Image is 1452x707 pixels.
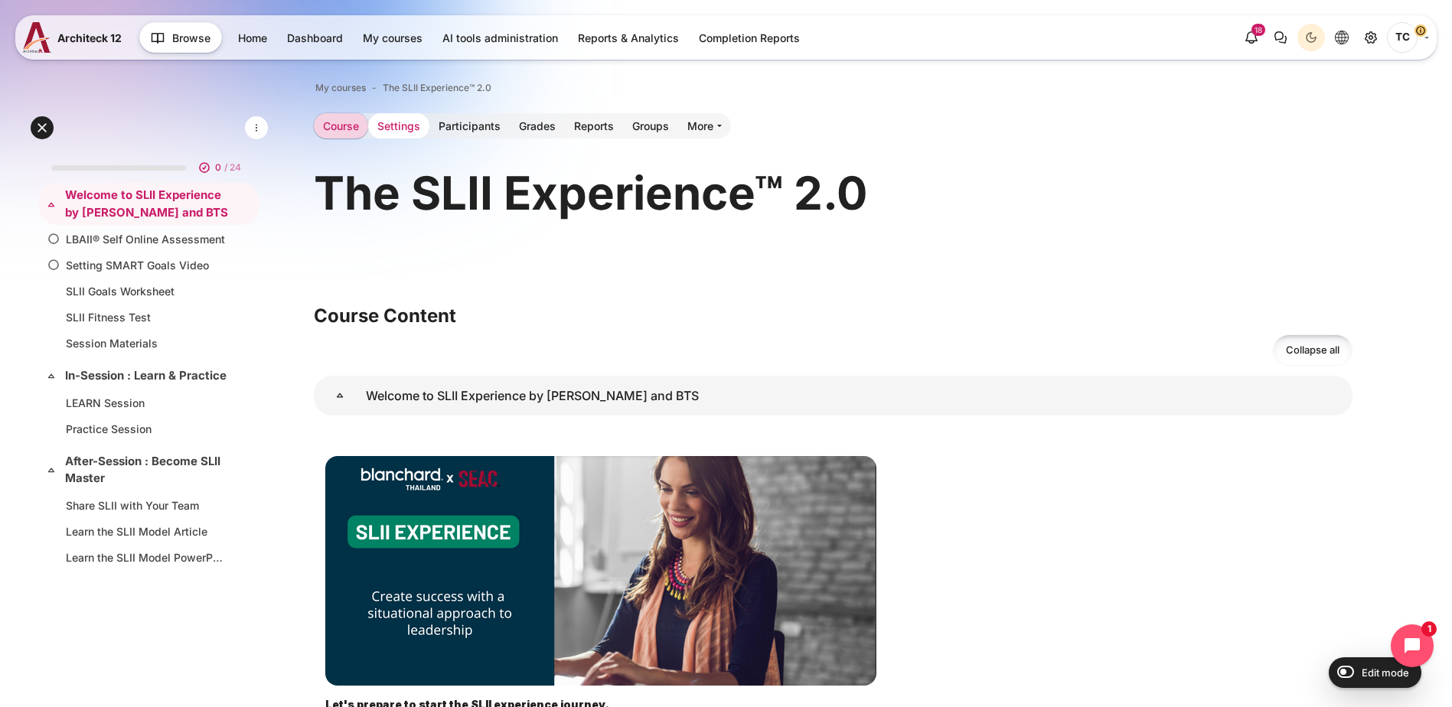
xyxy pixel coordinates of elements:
[23,22,51,53] img: A12
[66,497,227,513] a: Share SLII with Your Team
[1267,24,1294,51] button: There are 0 unread conversations
[66,523,227,539] a: Learn the SLII Model Article
[1387,22,1418,53] span: Thanatchaporn Chantapisit
[569,25,688,50] a: Reports & Analytics
[65,187,230,221] a: Welcome to SLII Experience by [PERSON_NAME] and BTS
[44,462,59,477] span: Collapse
[57,30,122,46] span: Architeck 12
[66,335,227,351] a: Session Materials
[224,161,241,174] span: / 24
[1362,666,1409,679] span: Edit mode
[65,453,230,487] a: After-Session : Become SLII Master
[1238,24,1265,51] div: Show notification window with 18 new notifications
[66,257,227,273] a: Setting SMART Goals Video
[66,231,227,247] a: LBAII® Self Online Assessment
[1251,24,1265,36] div: 18
[429,113,510,138] a: Participants
[690,25,809,50] a: Completion Reports
[314,304,1352,327] h3: Course Content
[139,22,222,53] button: Browse
[23,22,128,53] a: A12 A12 Architeck 12
[354,25,432,50] a: My courses
[44,197,59,212] span: Collapse
[66,309,227,325] a: SLII Fitness Test
[433,25,567,50] a: AI tools administration
[325,456,876,686] img: b1a1e7a093bf47d4cbe7cadae1d5713065ad1d5265f086baa3a5101b3ee46bd1096ca37ee5173b9581b5457adac3e50e3...
[66,549,227,565] a: Learn the SLII Model PowerPoint
[172,30,210,46] span: Browse
[1328,24,1356,51] button: Languages
[1286,343,1339,358] span: Collapse all
[39,145,259,183] a: 0 / 24
[66,283,227,299] a: SLII Goals Worksheet
[229,25,276,50] a: Home
[44,368,59,383] span: Collapse
[1357,24,1385,51] a: Site administration
[565,113,623,138] a: Reports
[678,113,731,138] a: More
[1387,22,1429,53] a: User menu
[368,113,429,138] a: Settings
[510,113,565,138] a: Grades
[66,421,227,437] a: Practice Session
[383,81,491,95] a: The SLII Experience™ 2.0
[1300,26,1323,49] div: Dark Mode
[315,81,366,95] a: My courses
[1297,24,1325,51] button: Light Mode Dark Mode
[66,395,227,411] a: LEARN Session
[1273,334,1352,366] a: Collapse all
[278,25,352,50] a: Dashboard
[623,113,678,138] a: Groups
[314,376,366,415] a: Welcome to SLII Experience by Blanchard and BTS
[314,163,867,223] h1: The SLII Experience™ 2.0
[65,367,230,385] a: In-Session : Learn & Practice
[314,78,1352,98] nav: Navigation bar
[215,161,221,174] span: 0
[314,113,368,138] a: Course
